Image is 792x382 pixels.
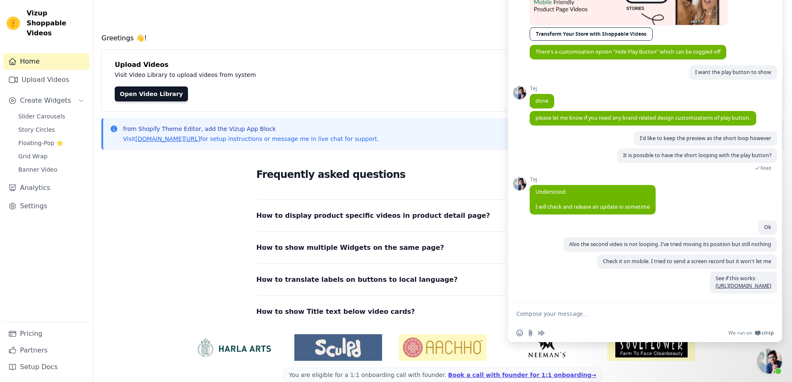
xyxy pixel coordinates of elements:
span: We run on [728,330,752,336]
span: done [535,97,548,104]
span: I want the play button to show [695,69,771,76]
a: Partners [3,342,89,359]
span: Insert an emoji [516,330,523,336]
a: Transform Your Store with Shoppable Videos [530,27,653,41]
span: Tej [530,177,656,182]
span: Create Widgets [20,96,71,106]
a: Banner Video [13,164,89,175]
a: Floating-Pop ⭐ [13,137,89,149]
button: How to show multiple Widgets on the same page? [257,242,629,254]
a: Grid Wrap [13,150,89,162]
span: Read [760,165,771,171]
span: please let me know if you need any brand related design customizations of play button. [535,114,750,121]
span: Ok [764,224,771,231]
span: Audio message [538,330,545,336]
span: Crisp [762,330,774,336]
span: Check it on mobile. I tried to send a screen record but it won't let me [603,258,771,265]
p: from Shopify Theme Editor, add the Vizup App Block [123,125,379,133]
img: Vizup [7,17,20,30]
button: How to display product specific videos in product detail page? [257,210,629,222]
a: Setup Docs [3,359,89,375]
a: [URL][DOMAIN_NAME] [716,282,771,289]
span: Grid Wrap [18,152,47,160]
button: How to translate labels on buttons to local language? [257,274,629,286]
span: Banner Video [18,165,57,174]
span: It is possible to have the short looping with the play button? [623,152,771,159]
a: Upload Videos [3,71,89,88]
h2: Frequently asked questions [257,166,629,183]
a: Story Circles [13,124,89,136]
h4: Greetings 👋! [101,33,784,43]
a: Open Video Library [115,86,188,101]
img: Aachho [399,334,486,361]
a: [DOMAIN_NAME][URL] [136,136,200,142]
div: Close chat [757,349,782,374]
span: Slider Carousels [18,112,65,121]
img: Soulflower [607,334,695,361]
span: Vizup Shoppable Videos [27,8,86,38]
span: How to translate labels on buttons to local language? [257,274,458,286]
img: Neeman's [503,338,591,357]
span: How to show multiple Widgets on the same page? [257,242,444,254]
span: See if this works: [716,275,771,289]
h4: Upload Videos [115,60,770,70]
a: Settings [3,198,89,214]
a: Home [3,53,89,70]
p: Visit Video Library to upload videos from system [115,70,487,80]
a: Analytics [3,180,89,196]
img: HarlaArts [190,338,278,357]
a: Slider Carousels [13,111,89,122]
img: Sculpd US [294,338,382,357]
span: Tej [530,86,554,91]
span: How to show Title text below video cards? [257,306,415,318]
a: Book a call with founder for 1:1 onboarding [448,372,596,378]
span: Understood. I will check and release an update in sometime [535,188,650,210]
span: Floating-Pop ⭐ [18,139,63,147]
button: Create Widgets [3,92,89,109]
textarea: Compose your message... [516,310,755,318]
span: There's a customisation option "Hide Play Button" which can be toggled off [535,48,720,55]
span: Send a file [527,330,534,336]
a: Pricing [3,325,89,342]
span: I'd like to keep the preview as the short loop however [640,135,771,142]
span: How to display product specific videos in product detail page? [257,210,490,222]
span: Story Circles [18,126,55,134]
p: Visit for setup instructions or message me in live chat for support. [123,135,379,143]
span: Also the second video is not looping. I've tried moving its position but still nothing [569,241,771,248]
button: How to show Title text below video cards? [257,306,629,318]
a: We run onCrisp [728,330,774,336]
